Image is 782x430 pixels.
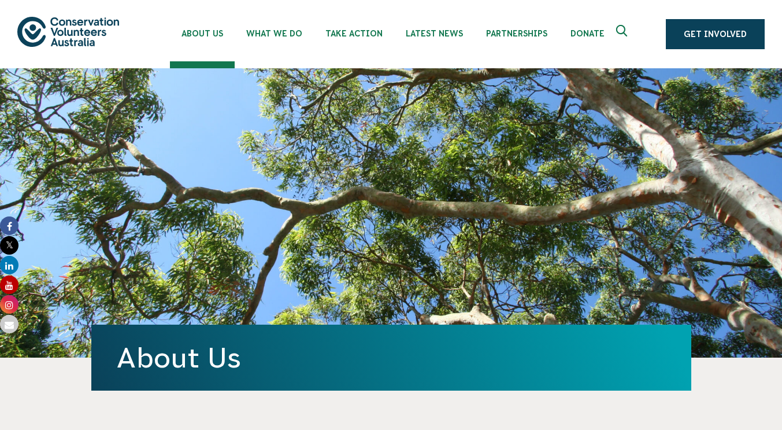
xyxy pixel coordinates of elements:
[246,29,302,38] span: What We Do
[406,29,463,38] span: Latest News
[616,25,631,43] span: Expand search box
[666,19,765,49] a: Get Involved
[325,29,383,38] span: Take Action
[117,342,666,373] h1: About Us
[17,17,119,46] img: logo.svg
[570,29,605,38] span: Donate
[181,29,223,38] span: About Us
[609,20,637,48] button: Expand search box Close search box
[486,29,547,38] span: Partnerships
